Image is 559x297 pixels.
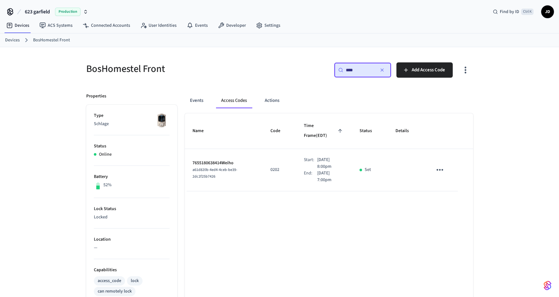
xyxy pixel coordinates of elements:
a: Devices [1,20,34,31]
div: lock [131,278,139,284]
div: can remotely lock [98,288,132,295]
span: Time Frame(EDT) [304,121,344,141]
p: 0202 [270,166,289,173]
p: Schlage [94,121,170,127]
h5: BosHomestel Front [86,62,276,75]
table: sticky table [185,113,473,191]
span: 623 garfield [25,8,50,16]
div: ant example [185,93,473,108]
p: [DATE] 7:00pm [317,170,345,183]
span: Status [360,126,380,136]
a: Events [182,20,213,31]
span: Code [270,126,289,136]
a: Developer [213,20,251,31]
p: Locked [94,214,170,221]
button: Actions [260,93,284,108]
a: ACS Systems [34,20,78,31]
button: Add Access Code [396,62,453,78]
span: a61d820b-4ed4-4ceb-be39-2dc2f25b7426 [192,167,237,179]
div: End: [304,170,317,183]
button: Access Codes [216,93,252,108]
p: Lock Status [94,206,170,212]
p: Properties [86,93,106,100]
p: Set [365,166,371,173]
p: Online [99,151,112,158]
p: Status [94,143,170,150]
span: JD [542,6,553,18]
p: Battery [94,173,170,180]
div: access_code [98,278,121,284]
p: 7655180638414Weiho [192,160,255,166]
div: Start: [304,157,317,170]
span: Ctrl K [521,9,534,15]
span: Add Access Code [412,66,445,74]
a: Settings [251,20,285,31]
p: [DATE] 8:00pm [317,157,345,170]
a: Connected Accounts [78,20,135,31]
button: JD [541,5,554,18]
p: Location [94,236,170,243]
a: BosHomestel Front [33,37,70,44]
button: Events [185,93,208,108]
span: Production [55,8,80,16]
p: Type [94,112,170,119]
span: Name [192,126,212,136]
div: Find by IDCtrl K [488,6,539,18]
img: Schlage Sense Smart Deadbolt with Camelot Trim, Front [154,112,170,128]
span: Details [395,126,417,136]
span: Find by ID [500,9,519,15]
a: Devices [5,37,20,44]
p: 52% [103,182,112,188]
a: User Identities [135,20,182,31]
p: Capabilities [94,267,170,273]
img: SeamLogoGradient.69752ec5.svg [544,280,551,291]
p: — [94,244,170,251]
